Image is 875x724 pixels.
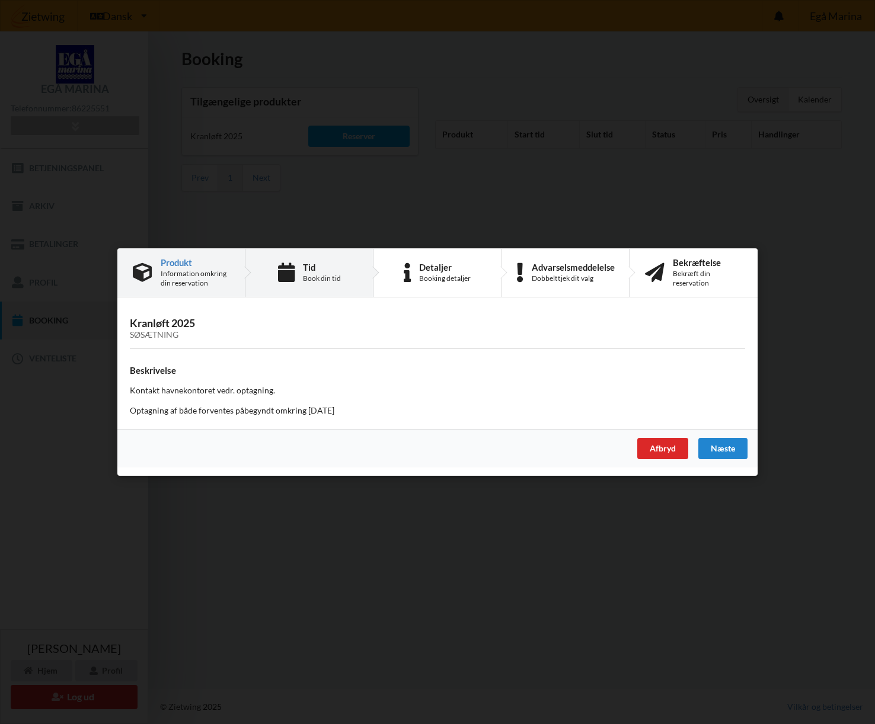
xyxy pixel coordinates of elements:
[419,262,471,272] div: Detaljer
[161,258,229,267] div: Produkt
[673,269,742,288] div: Bekræft din reservation
[161,269,229,288] div: Information omkring din reservation
[532,274,615,283] div: Dobbelttjek dit valg
[419,274,471,283] div: Booking detaljer
[130,365,745,376] h4: Beskrivelse
[637,438,688,459] div: Afbryd
[303,274,341,283] div: Book din tid
[303,262,341,272] div: Tid
[673,258,742,267] div: Bekræftelse
[130,405,745,417] p: Optagning af både forventes påbegyndt omkring [DATE]
[532,262,615,272] div: Advarselsmeddelelse
[130,385,745,396] p: Kontakt havnekontoret vedr. optagning.
[130,330,745,340] div: Søsætning
[130,316,745,340] h3: Kranløft 2025
[698,438,748,459] div: Næste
